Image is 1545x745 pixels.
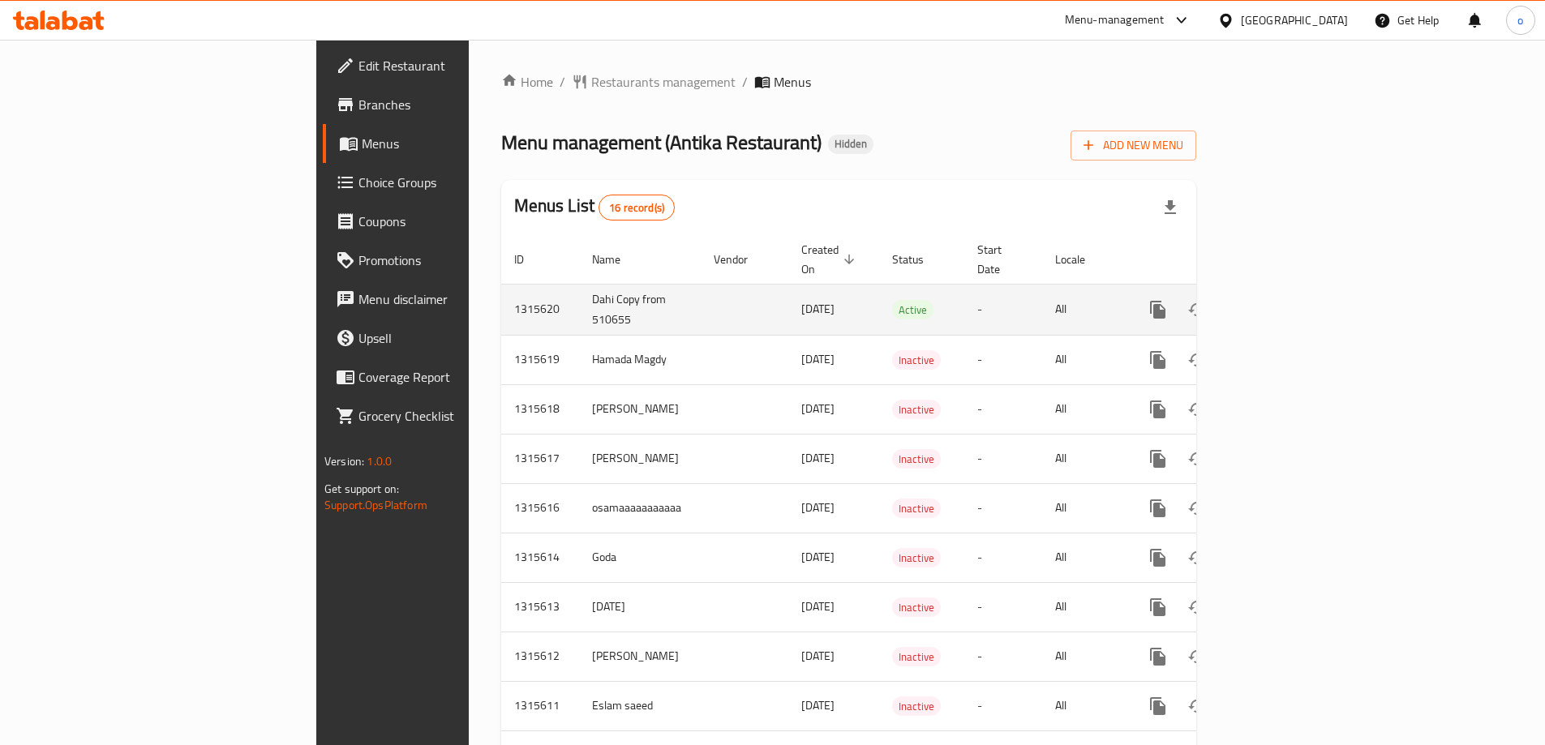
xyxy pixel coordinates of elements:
td: All [1042,284,1126,335]
td: - [964,582,1042,632]
div: Inactive [892,696,941,716]
li: / [742,72,748,92]
span: Status [892,250,945,269]
div: Inactive [892,350,941,370]
span: Start Date [977,240,1023,279]
span: Menus [362,134,561,153]
h2: Menus List [514,194,675,221]
a: Branches [323,85,574,124]
span: Vendor [714,250,769,269]
span: [DATE] [801,349,835,370]
a: Choice Groups [323,163,574,202]
button: more [1139,687,1178,726]
td: - [964,483,1042,533]
a: Upsell [323,319,574,358]
span: Version: [324,451,364,472]
a: Restaurants management [572,72,736,92]
span: Upsell [358,328,561,348]
button: Change Status [1178,439,1217,478]
a: Grocery Checklist [323,396,574,435]
span: Inactive [892,450,941,469]
button: more [1139,637,1178,676]
td: osamaaaaaaaaaaa [579,483,701,533]
td: Hamada Magdy [579,335,701,384]
span: Created On [801,240,860,279]
td: All [1042,483,1126,533]
button: more [1139,439,1178,478]
span: Menu management ( Antika Restaurant ) [501,124,822,161]
button: Change Status [1178,538,1217,577]
span: Inactive [892,351,941,370]
td: - [964,533,1042,582]
div: Menu-management [1065,11,1165,30]
span: Coupons [358,212,561,231]
span: Promotions [358,250,561,270]
td: All [1042,335,1126,384]
button: Change Status [1178,637,1217,676]
button: Change Status [1178,340,1217,379]
div: Inactive [892,499,941,518]
td: [PERSON_NAME] [579,434,701,483]
span: Hidden [828,137,873,151]
a: Coupons [323,202,574,241]
span: Active [892,301,933,319]
a: Menus [323,124,574,163]
div: Hidden [828,135,873,154]
button: more [1139,588,1178,627]
div: Inactive [892,548,941,567]
span: Coverage Report [358,367,561,387]
td: [PERSON_NAME] [579,384,701,434]
span: [DATE] [801,497,835,518]
div: Inactive [892,647,941,666]
div: Inactive [892,597,941,617]
td: All [1042,632,1126,681]
span: Inactive [892,400,941,419]
td: Goda [579,533,701,582]
td: All [1042,533,1126,582]
button: Add New Menu [1071,131,1196,161]
span: 1.0.0 [367,451,392,472]
span: Inactive [892,648,941,666]
button: Change Status [1178,687,1217,726]
td: All [1042,384,1126,434]
span: Edit Restaurant [358,56,561,75]
td: Dahi Copy from 510655 [579,284,701,335]
span: Inactive [892,549,941,567]
span: [DATE] [801,298,835,319]
span: Grocery Checklist [358,406,561,426]
button: more [1139,489,1178,528]
nav: breadcrumb [501,72,1196,92]
div: Export file [1151,188,1190,227]
a: Edit Restaurant [323,46,574,85]
span: 16 record(s) [599,200,674,216]
th: Actions [1126,235,1307,285]
td: All [1042,434,1126,483]
td: - [964,434,1042,483]
span: Add New Menu [1084,135,1183,156]
div: [GEOGRAPHIC_DATA] [1241,11,1348,29]
span: [DATE] [801,398,835,419]
a: Coverage Report [323,358,574,396]
td: - [964,335,1042,384]
a: Menu disclaimer [323,280,574,319]
button: Change Status [1178,390,1217,429]
td: [DATE] [579,582,701,632]
span: [DATE] [801,596,835,617]
td: Eslam saeed [579,681,701,730]
span: [DATE] [801,645,835,666]
span: Inactive [892,598,941,617]
button: Change Status [1178,489,1217,528]
td: [PERSON_NAME] [579,632,701,681]
button: more [1139,340,1178,379]
button: Change Status [1178,588,1217,627]
td: All [1042,681,1126,730]
span: Inactive [892,499,941,518]
span: [DATE] [801,695,835,716]
span: Branches [358,95,561,114]
span: Menus [774,72,811,92]
td: All [1042,582,1126,632]
span: Choice Groups [358,173,561,192]
div: Inactive [892,449,941,469]
a: Promotions [323,241,574,280]
span: ID [514,250,545,269]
